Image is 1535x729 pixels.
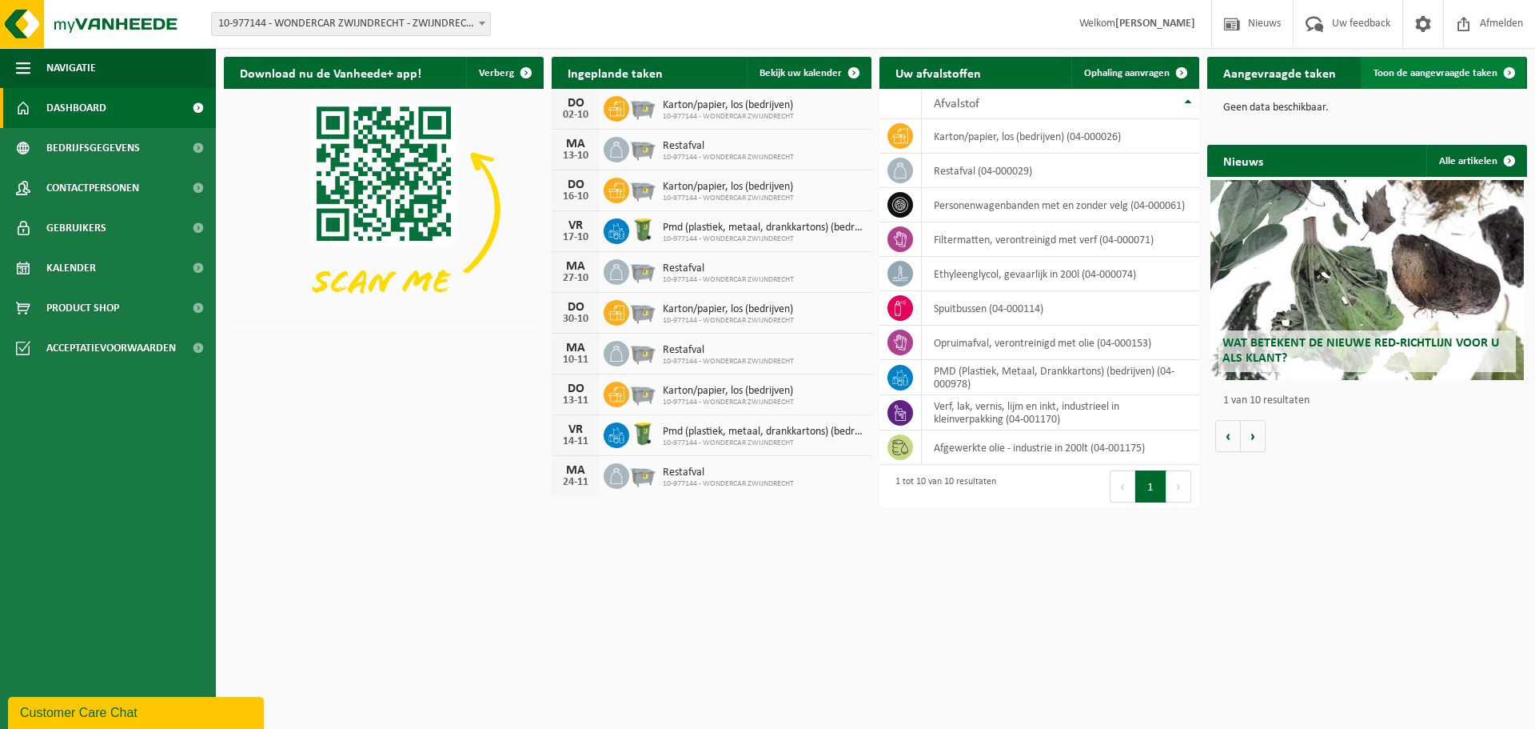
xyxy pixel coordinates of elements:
img: WB-2500-GAL-GY-01 [629,379,656,407]
span: Karton/papier, los (bedrijven) [663,385,794,398]
td: personenwagenbanden met en zonder velg (04-000061) [922,188,1199,222]
span: Verberg [479,68,514,78]
span: Ophaling aanvragen [1084,68,1170,78]
span: Bekijk uw kalender [760,68,842,78]
h2: Nieuws [1207,145,1279,176]
span: 10-977144 - WONDERCAR ZWIJNDRECHT [663,112,794,122]
span: 10-977144 - WONDERCAR ZWIJNDRECHT [663,275,794,285]
p: Geen data beschikbaar. [1223,102,1511,114]
span: Navigatie [46,48,96,88]
div: 02-10 [560,110,592,121]
div: VR [560,423,592,436]
button: Volgende [1241,420,1266,452]
span: Bedrijfsgegevens [46,128,140,168]
span: 10-977144 - WONDERCAR ZWIJNDRECHT [663,357,794,367]
span: Acceptatievoorwaarden [46,328,176,368]
div: VR [560,219,592,232]
div: DO [560,383,592,395]
span: Karton/papier, los (bedrijven) [663,99,794,112]
span: Restafval [663,140,794,153]
a: Wat betekent de nieuwe RED-richtlijn voor u als klant? [1210,180,1524,380]
span: Contactpersonen [46,168,139,208]
span: Pmd (plastiek, metaal, drankkartons) (bedrijven) [663,222,863,234]
img: WB-2500-GAL-GY-01 [629,257,656,284]
iframe: chat widget [8,694,267,729]
span: Kalender [46,248,96,288]
div: MA [560,464,592,477]
span: Karton/papier, los (bedrijven) [663,181,794,194]
button: Next [1166,471,1191,503]
span: Dashboard [46,88,106,128]
button: Vorige [1215,420,1241,452]
div: MA [560,138,592,150]
img: Download de VHEPlus App [224,89,544,329]
span: 10-977144 - WONDERCAR ZWIJNDRECHT [663,439,863,448]
img: WB-2500-GAL-GY-01 [629,461,656,488]
td: filtermatten, verontreinigd met verf (04-000071) [922,222,1199,257]
td: restafval (04-000029) [922,154,1199,188]
div: 14-11 [560,436,592,447]
div: 24-11 [560,477,592,488]
img: WB-0240-HPE-GN-50 [629,216,656,243]
div: 13-11 [560,395,592,407]
div: DO [560,301,592,314]
td: opruimafval, verontreinigd met olie (04-000153) [922,326,1199,360]
span: 10-977144 - WONDERCAR ZWIJNDRECHT - ZWIJNDRECHT [211,12,491,36]
a: Bekijk uw kalender [747,57,870,89]
div: MA [560,260,592,273]
span: Pmd (plastiek, metaal, drankkartons) (bedrijven) [663,426,863,439]
a: Alle artikelen [1426,145,1525,177]
td: verf, lak, vernis, lijm en inkt, industrieel in kleinverpakking (04-001170) [922,395,1199,431]
span: 10-977144 - WONDERCAR ZWIJNDRECHT [663,479,794,489]
td: karton/papier, los (bedrijven) (04-000026) [922,119,1199,154]
td: PMD (Plastiek, Metaal, Drankkartons) (bedrijven) (04-000978) [922,360,1199,395]
span: 10-977144 - WONDERCAR ZWIJNDRECHT [663,316,794,326]
div: 13-10 [560,150,592,162]
div: MA [560,342,592,354]
div: 1 tot 10 van 10 resultaten [887,469,996,504]
div: 17-10 [560,232,592,243]
span: Restafval [663,467,794,479]
p: 1 van 10 resultaten [1223,395,1519,407]
img: WB-2500-GAL-GY-01 [629,175,656,202]
td: afgewerkte olie - industrie in 200lt (04-001175) [922,431,1199,465]
h2: Uw afvalstoffen [879,57,997,88]
div: 30-10 [560,314,592,325]
a: Ophaling aanvragen [1071,57,1198,89]
img: WB-2500-GAL-GY-01 [629,134,656,162]
img: WB-2500-GAL-GY-01 [629,94,656,121]
span: 10-977144 - WONDERCAR ZWIJNDRECHT [663,398,794,407]
span: Afvalstof [934,98,979,110]
img: WB-0240-HPE-GN-50 [629,420,656,447]
span: Karton/papier, los (bedrijven) [663,303,794,316]
div: DO [560,97,592,110]
div: 10-11 [560,354,592,366]
div: 16-10 [560,191,592,202]
button: Verberg [466,57,542,89]
span: Product Shop [46,288,119,328]
button: Previous [1110,471,1135,503]
span: Restafval [663,262,794,275]
span: Restafval [663,344,794,357]
button: 1 [1135,471,1166,503]
img: WB-2500-GAL-GY-01 [629,338,656,366]
span: Wat betekent de nieuwe RED-richtlijn voor u als klant? [1222,337,1499,365]
strong: [PERSON_NAME] [1115,18,1195,30]
img: WB-2500-GAL-GY-01 [629,298,656,325]
td: ethyleenglycol, gevaarlijk in 200l (04-000074) [922,257,1199,291]
div: DO [560,178,592,191]
span: 10-977144 - WONDERCAR ZWIJNDRECHT [663,234,863,244]
h2: Aangevraagde taken [1207,57,1352,88]
span: 10-977144 - WONDERCAR ZWIJNDRECHT - ZWIJNDRECHT [212,13,490,35]
span: Toon de aangevraagde taken [1374,68,1497,78]
td: spuitbussen (04-000114) [922,291,1199,326]
a: Toon de aangevraagde taken [1361,57,1525,89]
span: 10-977144 - WONDERCAR ZWIJNDRECHT [663,153,794,162]
h2: Download nu de Vanheede+ app! [224,57,437,88]
span: 10-977144 - WONDERCAR ZWIJNDRECHT [663,194,794,203]
span: Gebruikers [46,208,106,248]
div: 27-10 [560,273,592,284]
h2: Ingeplande taken [552,57,679,88]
